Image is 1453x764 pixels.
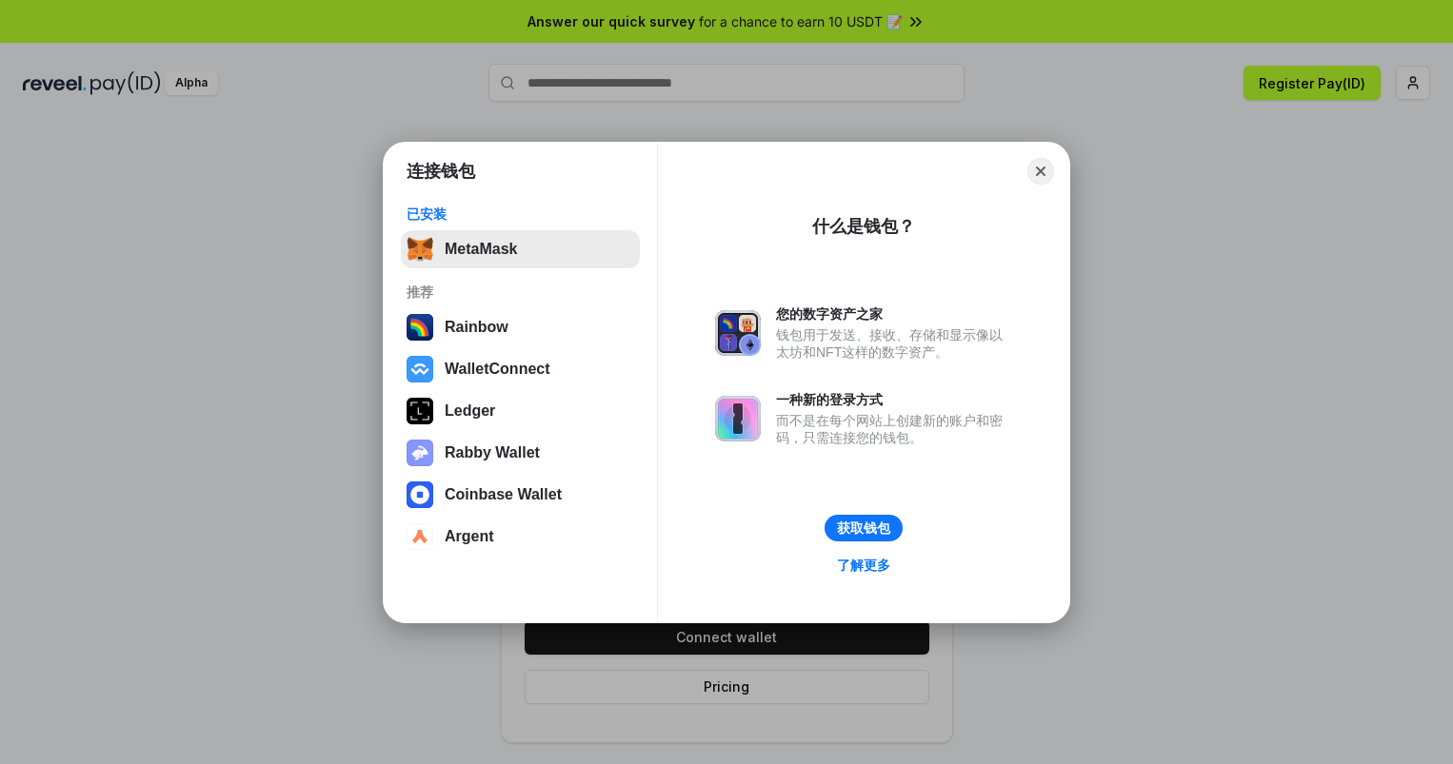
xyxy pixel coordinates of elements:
div: Rainbow [445,319,508,336]
h1: 连接钱包 [407,160,475,183]
div: 什么是钱包？ [812,215,915,238]
img: svg+xml,%3Csvg%20width%3D%22120%22%20height%3D%22120%22%20viewBox%3D%220%200%20120%20120%22%20fil... [407,314,433,341]
button: MetaMask [401,230,640,268]
img: svg+xml,%3Csvg%20fill%3D%22none%22%20height%3D%2233%22%20viewBox%3D%220%200%2035%2033%22%20width%... [407,236,433,263]
div: 获取钱包 [837,519,890,537]
img: svg+xml,%3Csvg%20width%3D%2228%22%20height%3D%2228%22%20viewBox%3D%220%200%2028%2028%22%20fill%3D... [407,356,433,382]
div: Argent [445,528,494,545]
div: Ledger [445,402,495,420]
img: svg+xml,%3Csvg%20xmlns%3D%22http%3A%2F%2Fwww.w3.org%2F2000%2Fsvg%22%20fill%3D%22none%22%20viewBox... [715,310,761,356]
img: svg+xml,%3Csvg%20width%3D%2228%22%20height%3D%2228%22%20viewBox%3D%220%200%2028%2028%22%20fill%3D... [407,523,433,550]
a: 了解更多 [826,553,902,578]
button: Rabby Wallet [401,434,640,472]
div: Coinbase Wallet [445,486,562,503]
div: 一种新的登录方式 [776,391,1012,408]
div: WalletConnect [445,361,550,378]
button: Argent [401,518,640,556]
div: 推荐 [407,284,634,301]
div: 已安装 [407,206,634,223]
img: svg+xml,%3Csvg%20xmlns%3D%22http%3A%2F%2Fwww.w3.org%2F2000%2Fsvg%22%20width%3D%2228%22%20height%3... [407,398,433,424]
button: Close [1027,158,1054,185]
div: 了解更多 [837,557,890,574]
img: svg+xml,%3Csvg%20width%3D%2228%22%20height%3D%2228%22%20viewBox%3D%220%200%2028%2028%22%20fill%3D... [407,481,433,508]
div: 您的数字资产之家 [776,305,1012,323]
button: Ledger [401,392,640,430]
img: svg+xml,%3Csvg%20xmlns%3D%22http%3A%2F%2Fwww.w3.org%2F2000%2Fsvg%22%20fill%3D%22none%22%20viewBox... [715,396,761,441]
img: svg+xml,%3Csvg%20xmlns%3D%22http%3A%2F%2Fwww.w3.org%2F2000%2Fsvg%22%20fill%3D%22none%22%20viewBox... [407,440,433,466]
button: Rainbow [401,308,640,346]
div: 钱包用于发送、接收、存储和显示像以太坊和NFT这样的数字资产。 [776,326,1012,361]
div: 而不是在每个网站上创建新的账户和密码，只需连接您的钱包。 [776,412,1012,446]
div: MetaMask [445,241,517,258]
button: WalletConnect [401,350,640,388]
button: 获取钱包 [825,515,903,541]
div: Rabby Wallet [445,444,540,461]
button: Coinbase Wallet [401,476,640,514]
